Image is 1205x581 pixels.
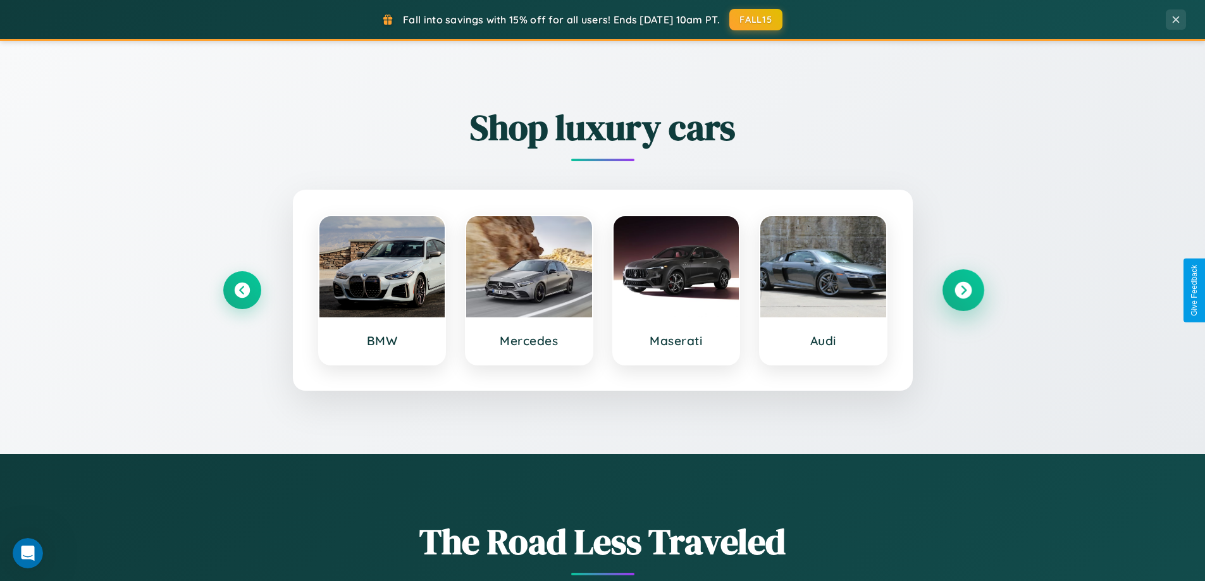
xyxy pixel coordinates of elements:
[729,9,782,30] button: FALL15
[403,13,720,26] span: Fall into savings with 15% off for all users! Ends [DATE] 10am PT.
[479,333,579,348] h3: Mercedes
[13,538,43,568] iframe: Intercom live chat
[1190,265,1199,316] div: Give Feedback
[223,103,982,152] h2: Shop luxury cars
[223,517,982,566] h1: The Road Less Traveled
[332,333,433,348] h3: BMW
[773,333,874,348] h3: Audi
[626,333,727,348] h3: Maserati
